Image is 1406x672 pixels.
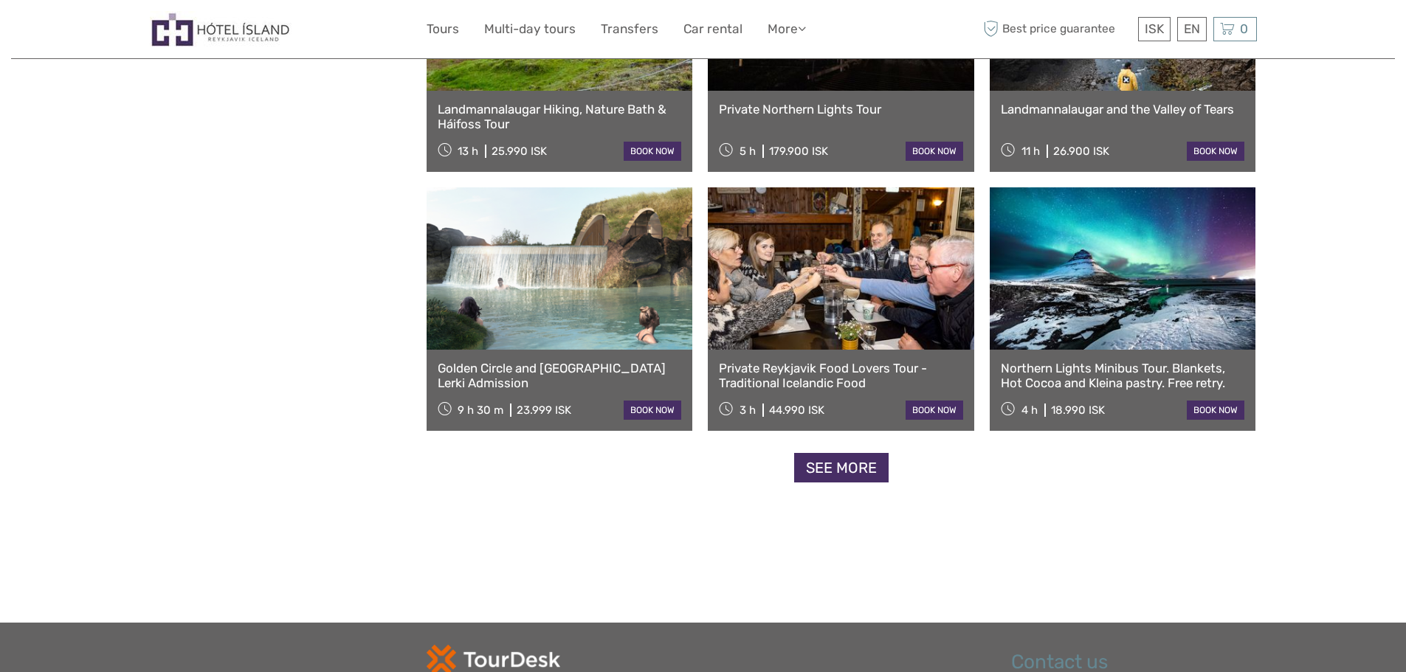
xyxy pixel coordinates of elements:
[719,361,963,391] a: Private Reykjavik Food Lovers Tour - Traditional Icelandic Food
[1021,145,1040,158] span: 11 h
[427,18,459,40] a: Tours
[517,403,571,417] div: 23.999 ISK
[484,18,576,40] a: Multi-day tours
[1238,21,1250,36] span: 0
[21,26,167,38] p: We're away right now. Please check back later!
[1187,401,1244,420] a: book now
[458,403,503,417] span: 9 h 30 m
[624,142,681,161] a: book now
[1053,145,1109,158] div: 26.900 ISK
[1177,17,1207,41] div: EN
[438,102,682,132] a: Landmannalaugar Hiking, Nature Bath & Háifoss Tour
[768,18,806,40] a: More
[1187,142,1244,161] a: book now
[624,401,681,420] a: book now
[1051,403,1105,417] div: 18.990 ISK
[794,453,889,483] a: See more
[769,145,828,158] div: 179.900 ISK
[601,18,658,40] a: Transfers
[740,145,756,158] span: 5 h
[683,18,742,40] a: Car rental
[740,403,756,417] span: 3 h
[906,401,963,420] a: book now
[438,361,682,391] a: Golden Circle and [GEOGRAPHIC_DATA] Lerki Admission
[1001,102,1245,117] a: Landmannalaugar and the Valley of Tears
[980,17,1134,41] span: Best price guarantee
[150,11,292,47] img: Hótel Ísland
[492,145,547,158] div: 25.990 ISK
[1021,403,1038,417] span: 4 h
[170,23,187,41] button: Open LiveChat chat widget
[769,403,824,417] div: 44.990 ISK
[1145,21,1164,36] span: ISK
[458,145,478,158] span: 13 h
[719,102,963,117] a: Private Northern Lights Tour
[1001,361,1245,391] a: Northern Lights Minibus Tour. Blankets, Hot Cocoa and Kleina pastry. Free retry.
[906,142,963,161] a: book now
